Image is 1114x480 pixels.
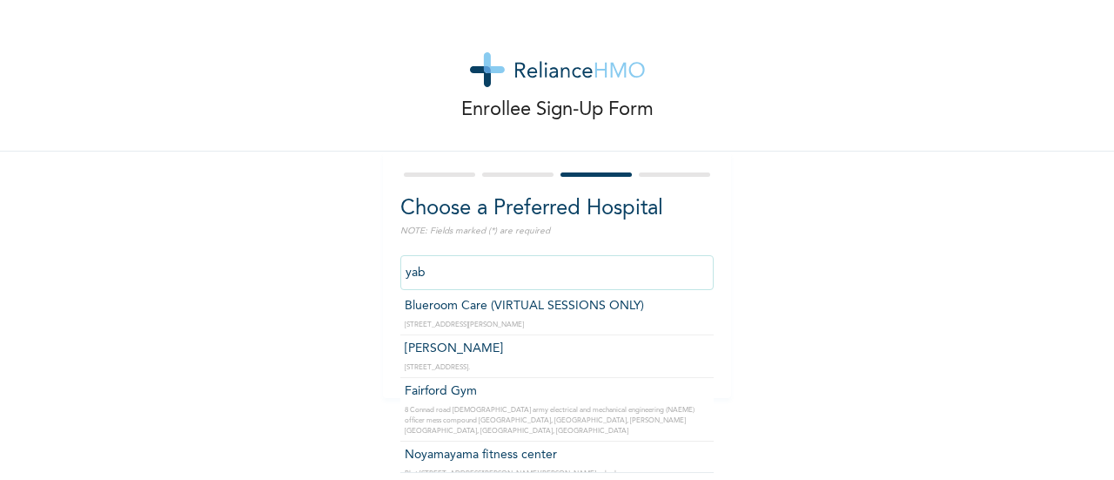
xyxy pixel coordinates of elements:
p: Plot [STREET_ADDRESS][PERSON_NAME] [PERSON_NAME] yaba lagos [405,469,709,479]
p: Noyamayama fitness center [405,446,709,464]
h2: Choose a Preferred Hospital [400,193,714,225]
p: Fairford Gym [405,382,709,401]
p: 8 Connad road [DEMOGRAPHIC_DATA] army electrical and mechanical engineering (NAEME) officer mess ... [405,405,709,436]
p: [STREET_ADDRESS]. [405,362,709,373]
p: NOTE: Fields marked (*) are required [400,225,714,238]
p: Blueroom Care (VIRTUAL SESSIONS ONLY) [405,297,709,315]
img: logo [470,52,645,87]
input: Search by name, address or governorate [400,255,714,290]
p: [PERSON_NAME] [405,340,709,358]
p: Enrollee Sign-Up Form [461,96,654,125]
p: [STREET_ADDRESS][PERSON_NAME] [405,320,709,330]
